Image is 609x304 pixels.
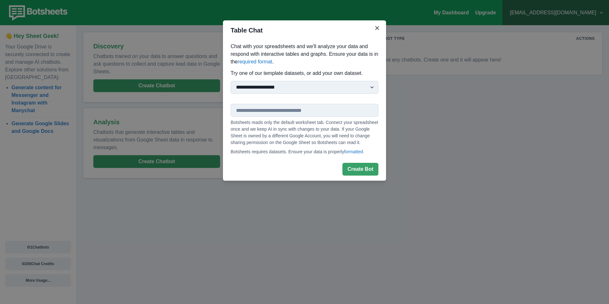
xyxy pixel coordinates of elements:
[372,23,382,33] button: Close
[231,119,378,146] p: Botsheets reads only the default worksheet tab. Connect your spreadsheet once and we keep AI in s...
[223,20,386,40] header: Table Chat
[231,69,378,77] p: Try one of our template datasets, or add your own dataset.
[344,149,363,154] a: formatted
[231,43,378,66] p: Chat with your spreadsheets and we'll analyze your data and respond with interactive tables and g...
[238,59,272,64] a: required format
[342,163,378,176] button: Create Bot
[231,148,378,155] p: Botsheets requires datasets. Ensure your data is properly .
